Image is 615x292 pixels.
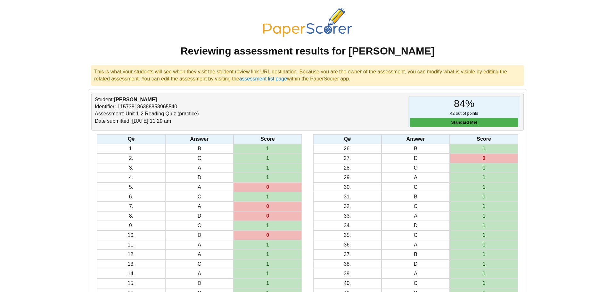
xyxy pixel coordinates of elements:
[114,97,157,102] b: [PERSON_NAME]
[165,230,234,240] td: D
[97,202,165,211] td: 7.
[88,44,527,58] h1: Reviewing assessment results for [PERSON_NAME]
[450,269,518,279] td: 1
[381,144,450,154] td: B
[97,259,165,269] td: 13.
[234,221,302,230] td: 1
[165,211,234,221] td: D
[234,144,302,154] td: 1
[381,202,450,211] td: C
[313,269,381,279] td: 39.
[234,173,302,182] td: 1
[381,269,450,279] td: A
[234,250,302,259] td: 1
[97,250,165,259] td: 12.
[313,230,381,240] td: 35.
[451,120,477,125] b: Standard Met
[313,221,381,230] td: 34.
[165,163,234,173] td: A
[313,211,381,221] td: 33.
[381,173,450,182] td: A
[165,240,234,250] td: A
[313,163,381,173] td: 28.
[165,134,234,144] th: Answer
[97,269,165,279] td: 14.
[165,279,234,288] td: D
[313,134,381,144] th: Q#
[234,202,302,211] td: 0
[165,221,234,230] td: C
[234,182,302,192] td: 0
[165,182,234,192] td: A
[381,182,450,192] td: C
[450,182,518,192] td: 1
[313,250,381,259] td: 37.
[95,96,307,128] div: Student: Identifier: 115738186388853965540 Assessment: Unit 1-2 Reading Quiz (practice) Date subm...
[165,173,234,182] td: D
[165,192,234,202] td: C
[165,269,234,279] td: A
[97,279,165,288] td: 15.
[234,240,302,250] td: 1
[381,230,450,240] td: C
[313,259,381,269] td: 38.
[408,96,520,111] div: 84%
[313,154,381,163] td: 27.
[450,192,518,202] td: 1
[450,163,518,173] td: 1
[165,144,234,154] td: B
[381,221,450,230] td: D
[381,154,450,163] td: D
[450,211,518,221] td: 1
[259,8,356,37] img: PaperScorer
[381,192,450,202] td: B
[313,144,381,154] td: 26.
[450,221,518,230] td: 1
[165,259,234,269] td: C
[97,154,165,163] td: 2.
[165,202,234,211] td: A
[97,163,165,173] td: 3.
[97,192,165,202] td: 6.
[234,279,302,288] td: 1
[450,230,518,240] td: 1
[234,211,302,221] td: 0
[381,240,450,250] td: A
[381,250,450,259] td: B
[97,144,165,154] td: 1.
[450,144,518,154] td: 1
[239,76,287,81] a: assessment list page
[165,154,234,163] td: C
[381,163,450,173] td: C
[450,202,518,211] td: 1
[165,250,234,259] td: A
[97,240,165,250] td: 11.
[97,173,165,182] td: 4.
[97,182,165,192] td: 5.
[97,211,165,221] td: 8.
[381,211,450,221] td: A
[97,230,165,240] td: 10.
[450,134,518,144] th: Score
[313,240,381,250] td: 36.
[450,240,518,250] td: 1
[234,259,302,269] td: 1
[450,259,518,269] td: 1
[450,279,518,288] td: 1
[97,221,165,230] td: 9.
[450,173,518,182] td: 1
[381,279,450,288] td: C
[234,269,302,279] td: 1
[313,279,381,288] td: 40.
[381,259,450,269] td: D
[234,192,302,202] td: 1
[450,154,518,163] td: 0
[234,134,302,144] th: Score
[313,202,381,211] td: 32.
[408,111,520,127] small: 42 out of points
[91,65,524,86] div: This is what your students will see when they visit the student review link URL destination. Beca...
[234,154,302,163] td: 1
[450,250,518,259] td: 1
[313,173,381,182] td: 29.
[234,230,302,240] td: 0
